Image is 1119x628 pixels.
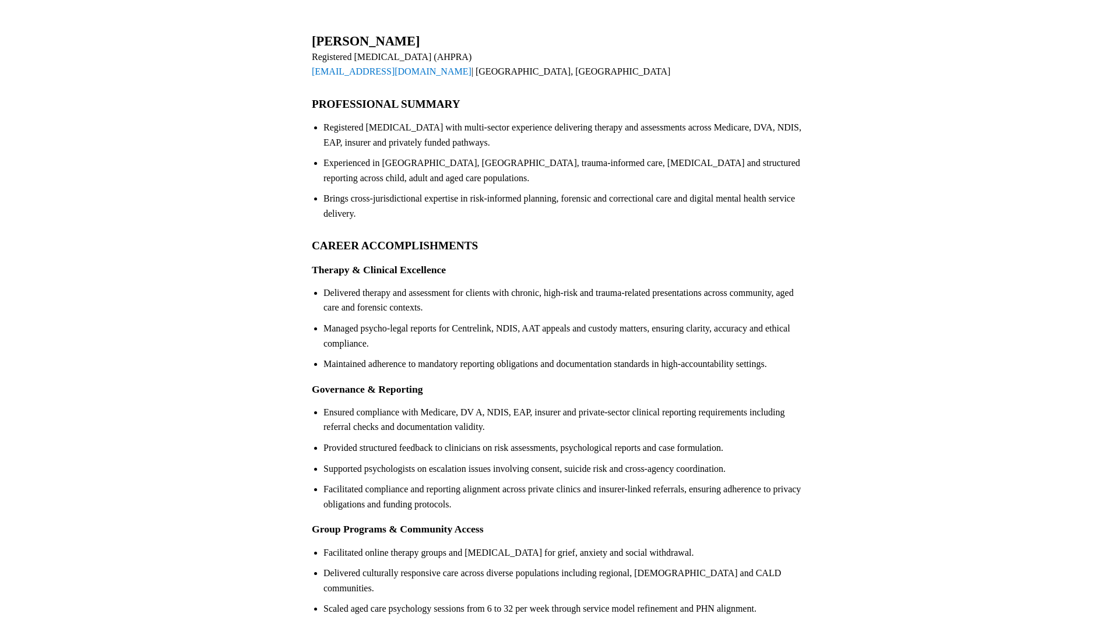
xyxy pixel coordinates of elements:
[312,34,807,50] h1: [PERSON_NAME]
[312,97,807,111] h2: PROFESSIONAL SUMMARY
[323,545,807,560] li: Facilitated online therapy groups and [MEDICAL_DATA] for grief, anxiety and social withdrawal.
[312,239,807,252] h2: CAREER ACCOMPLISHMENTS
[312,66,471,76] a: [EMAIL_ADDRESS][DOMAIN_NAME]
[323,461,807,477] li: Supported psychologists on escalation issues involving consent, suicide risk and cross-agency coo...
[323,321,807,351] li: Managed psycho-legal reports for Centrelink, NDIS, AAT appeals and custody matters, ensuring clar...
[312,523,807,535] h3: Group Programs & Community Access
[323,482,807,511] li: Facilitated compliance and reporting alignment across private clinics and insurer-linked referral...
[323,156,807,185] li: Experienced in [GEOGRAPHIC_DATA], [GEOGRAPHIC_DATA], trauma-informed care, [MEDICAL_DATA] and str...
[323,601,807,616] li: Scaled aged care psychology sessions from 6 to 32 per week through service model refinement and P...
[312,264,807,276] h3: Therapy & Clinical Excellence
[323,405,807,435] li: Ensured compliance with Medicare, DV A, NDIS, EAP, insurer and private-sector clinical reporting ...
[323,285,807,315] li: Delivered therapy and assessment for clients with chronic, high-risk and trauma-related presentat...
[312,50,807,79] div: Registered [MEDICAL_DATA] (AHPRA) | [GEOGRAPHIC_DATA], [GEOGRAPHIC_DATA]
[323,120,807,150] li: Registered [MEDICAL_DATA] with multi-sector experience delivering therapy and assessments across ...
[312,383,807,396] h3: Governance & Reporting
[323,566,807,595] li: Delivered culturally responsive care across diverse populations including regional, [DEMOGRAPHIC_...
[323,191,807,221] li: Brings cross-jurisdictional expertise in risk-informed planning, forensic and correctional care a...
[323,440,807,456] li: Provided structured feedback to clinicians on risk assessments, psychological reports and case fo...
[323,357,807,372] li: Maintained adherence to mandatory reporting obligations and documentation standards in high-accou...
